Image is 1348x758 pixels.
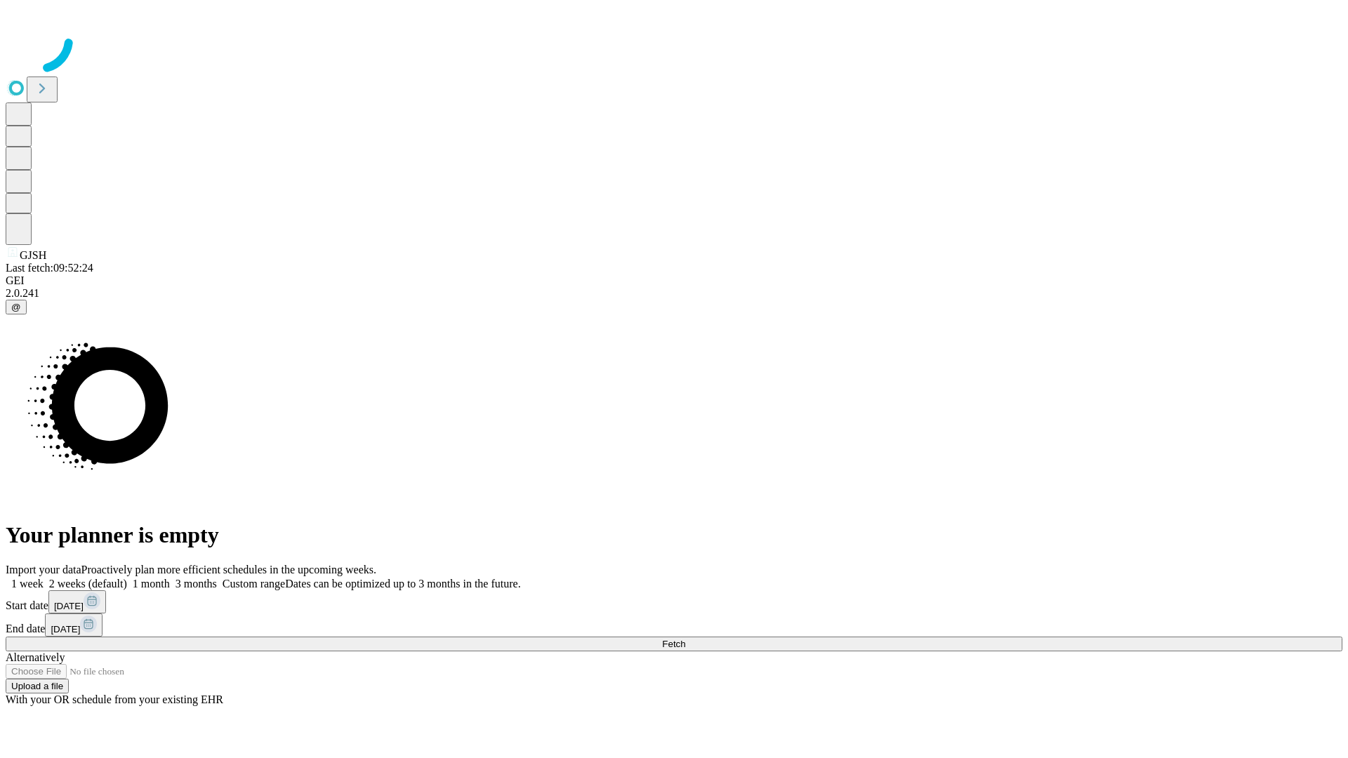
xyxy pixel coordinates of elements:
[133,578,170,590] span: 1 month
[6,590,1342,613] div: Start date
[6,679,69,693] button: Upload a file
[662,639,685,649] span: Fetch
[11,578,44,590] span: 1 week
[20,249,46,261] span: GJSH
[6,651,65,663] span: Alternatively
[6,522,1342,548] h1: Your planner is empty
[223,578,285,590] span: Custom range
[49,578,127,590] span: 2 weeks (default)
[51,624,80,634] span: [DATE]
[6,693,223,705] span: With your OR schedule from your existing EHR
[81,564,376,576] span: Proactively plan more efficient schedules in the upcoming weeks.
[48,590,106,613] button: [DATE]
[6,274,1342,287] div: GEI
[45,613,103,637] button: [DATE]
[6,613,1342,637] div: End date
[6,564,81,576] span: Import your data
[176,578,217,590] span: 3 months
[6,300,27,314] button: @
[11,302,21,312] span: @
[54,601,84,611] span: [DATE]
[285,578,520,590] span: Dates can be optimized up to 3 months in the future.
[6,637,1342,651] button: Fetch
[6,287,1342,300] div: 2.0.241
[6,262,93,274] span: Last fetch: 09:52:24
